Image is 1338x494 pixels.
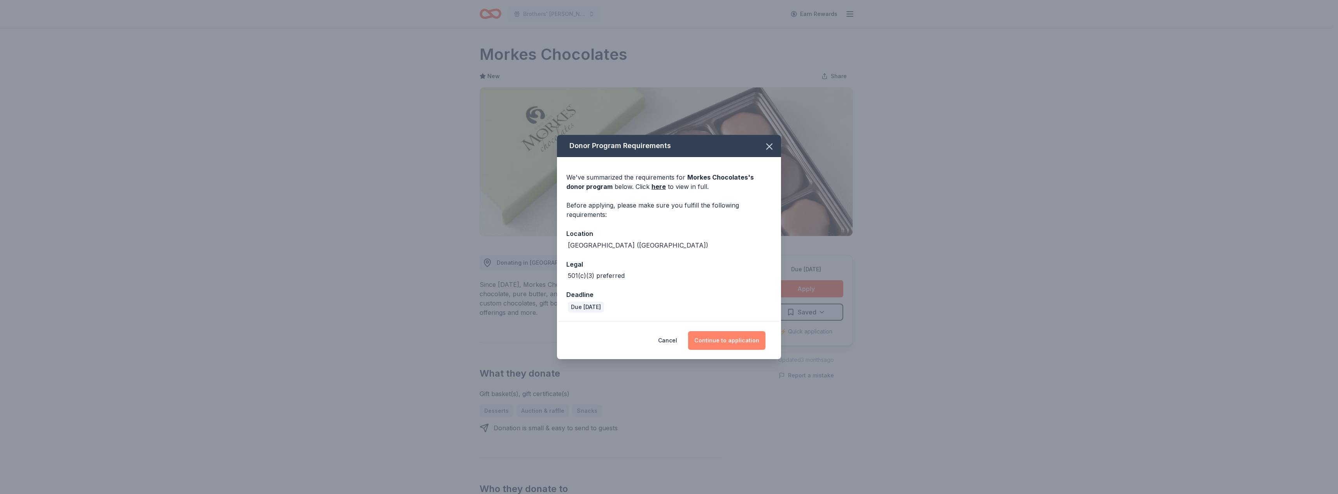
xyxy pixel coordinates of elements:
div: Due [DATE] [568,302,604,312]
div: We've summarized the requirements for below. Click to view in full. [566,173,772,191]
div: 501(c)(3) preferred [568,271,625,280]
div: [GEOGRAPHIC_DATA] ([GEOGRAPHIC_DATA]) [568,241,708,250]
div: Deadline [566,290,772,300]
a: here [651,182,666,191]
div: Donor Program Requirements [557,135,781,157]
div: Before applying, please make sure you fulfill the following requirements: [566,201,772,219]
div: Location [566,229,772,239]
button: Continue to application [688,331,765,350]
div: Legal [566,259,772,269]
button: Cancel [658,331,677,350]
